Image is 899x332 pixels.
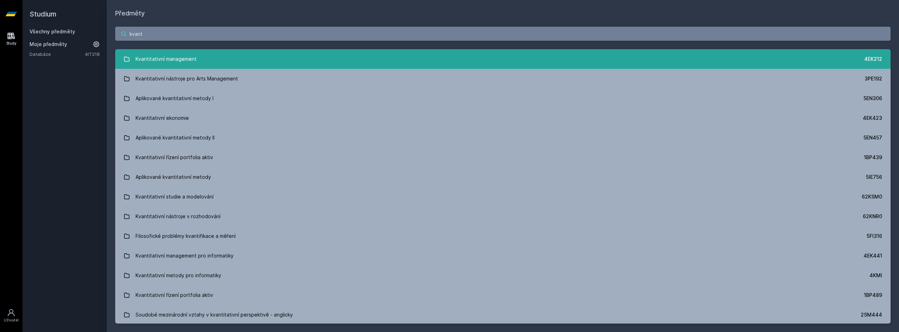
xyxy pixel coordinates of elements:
[864,134,882,141] div: 5EN457
[115,285,891,305] a: Kvantitativní řízení portfolia aktiv 1BP489
[136,170,211,184] div: Aplikované kvantitativní metody
[115,69,891,89] a: Kvantitativní nástroje pro Arts Management 3PE192
[865,75,882,82] div: 3PE192
[136,209,221,223] div: Kvantitativní nástroje v rozhodování
[864,95,882,102] div: 5EN306
[85,51,100,57] a: 4IT218
[4,318,19,323] div: Uživatel
[115,167,891,187] a: Aplikované kvantitativní metody 5IE756
[115,187,891,207] a: Kvantitativní studie a modelování 62KSM0
[864,154,882,161] div: 1BP439
[115,246,891,266] a: Kvantitativní management pro informatiky 4EK441
[115,305,891,325] a: Soudobé mezinárodní vztahy v kvantitativní perspektivě - anglicky 2SM444
[870,272,882,279] div: 4KMI
[29,41,67,48] span: Moje předměty
[115,89,891,108] a: Aplikované kvantitativní metody I 5EN306
[115,27,891,41] input: Název nebo ident předmětu…
[136,268,221,282] div: Kvantitativní metody pro informatiky
[136,131,215,145] div: Aplikované kvantitativní metody II
[6,41,17,46] div: Study
[115,8,891,18] h1: Předměty
[29,28,75,34] a: Všechny předměty
[29,51,85,58] a: Databáze
[136,229,236,243] div: Filosofické problémy kvantifikace a měření
[136,52,197,66] div: Kvantitativní management
[115,226,891,246] a: Filosofické problémy kvantifikace a měření 5FI316
[115,207,891,226] a: Kvantitativní nástroje v rozhodování 62KNR0
[115,148,891,167] a: Kvantitativní řízení portfolia aktiv 1BP439
[136,249,234,263] div: Kvantitativní management pro informatiky
[136,288,213,302] div: Kvantitativní řízení portfolia aktiv
[136,72,238,86] div: Kvantitativní nástroje pro Arts Management
[115,266,891,285] a: Kvantitativní metody pro informatiky 4KMI
[115,49,891,69] a: Kvantitativní management 4EK212
[866,174,882,181] div: 5IE756
[115,108,891,128] a: Kvantitativní ekonomie 4EK423
[864,252,882,259] div: 4EK441
[136,150,213,164] div: Kvantitativní řízení portfolia aktiv
[863,115,882,122] div: 4EK423
[1,28,21,50] a: Study
[862,193,882,200] div: 62KSM0
[867,233,882,240] div: 5FI316
[864,56,882,63] div: 4EK212
[136,91,214,105] div: Aplikované kvantitativní metody I
[863,213,882,220] div: 62KNR0
[136,111,189,125] div: Kvantitativní ekonomie
[136,190,214,204] div: Kvantitativní studie a modelování
[864,292,882,299] div: 1BP489
[861,311,882,318] div: 2SM444
[1,305,21,326] a: Uživatel
[115,128,891,148] a: Aplikované kvantitativní metody II 5EN457
[136,308,293,322] div: Soudobé mezinárodní vztahy v kvantitativní perspektivě - anglicky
